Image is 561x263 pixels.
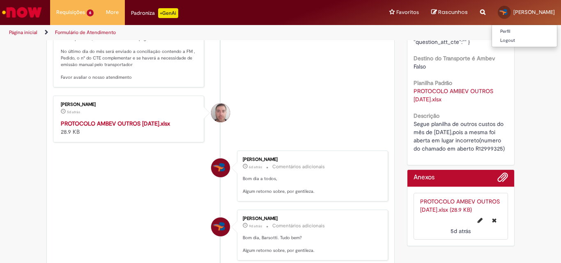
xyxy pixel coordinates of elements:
p: 100% aprovado, adicionado a base de pagamentos No último dia do mês será enviado a conciliação co... [61,23,198,81]
h2: Anexos [414,174,435,181]
a: PROTOCOLO AMBEV OUTROS [DATE].xlsx (28.9 KB) [420,198,500,213]
div: [PERSON_NAME] [61,102,198,107]
div: [PERSON_NAME] [243,216,379,221]
b: Planilha Padrão [414,79,452,87]
div: Padroniza [131,8,178,18]
p: Bom dia a todos, Algum retorno sobre, por gentileza. [243,176,379,195]
time: 25/09/2025 19:41:13 [451,227,471,235]
span: 9d atrás [249,224,262,229]
span: 6d atrás [249,165,262,169]
div: Thiago César [211,217,230,236]
ul: Trilhas de página [6,25,368,40]
a: Logout [492,36,557,45]
span: Falso [414,63,426,70]
span: {"question_att_nota_fiscal":"", "question_att_cte":"" } [414,30,490,46]
span: Segue planilha de outros custos do mês de [DATE],pois a mesma foi aberta em lugar incorreto(numer... [414,120,505,152]
button: Adicionar anexos [497,172,508,187]
button: Editar nome de arquivo PROTOCOLO AMBEV OUTROS ABRIL 2025.xlsx [473,214,487,227]
a: Download de PROTOCOLO AMBEV OUTROS ABRIL 2025.xlsx [414,87,495,103]
small: Comentários adicionais [272,163,325,170]
p: +GenAi [158,8,178,18]
a: Formulário de Atendimento [55,29,116,36]
button: Excluir PROTOCOLO AMBEV OUTROS ABRIL 2025.xlsx [487,214,501,227]
a: Página inicial [9,29,37,36]
a: Rascunhos [431,9,468,16]
div: Luiz Carlos Barsotti Filho [211,103,230,122]
a: Perfil [492,27,557,36]
span: 5d atrás [67,110,80,114]
time: 22/09/2025 10:31:26 [249,224,262,229]
div: Thiago César [211,158,230,177]
p: Bom dia, Barsotti. Tudo bem? Algum retorno sobre, por gentileza. [243,235,379,254]
time: 25/09/2025 19:41:13 [67,110,80,114]
span: Favoritos [396,8,419,16]
span: 6 [87,9,94,16]
b: Descrição [414,112,439,119]
time: 25/09/2025 09:52:36 [249,165,262,169]
b: Destino do Transporte é Ambev [414,55,495,62]
span: More [106,8,119,16]
span: [PERSON_NAME] [513,9,555,16]
div: 28.9 KB [61,119,198,136]
small: Comentários adicionais [272,222,325,229]
span: Rascunhos [438,8,468,16]
span: Requisições [56,8,85,16]
span: 5d atrás [451,227,471,235]
a: PROTOCOLO AMBEV OUTROS [DATE].xlsx [61,120,170,127]
img: ServiceNow [1,4,43,21]
div: [PERSON_NAME] [243,157,379,162]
